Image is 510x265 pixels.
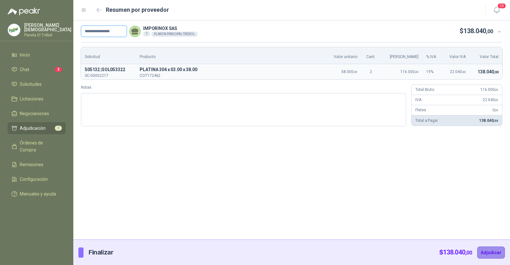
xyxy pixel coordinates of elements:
[361,47,381,64] th: Cant.
[492,108,498,112] span: 0
[470,47,502,64] th: Valor Total
[494,108,498,112] span: ,00
[151,32,198,37] div: PLANTA PRINCIPAL TREBOL
[463,27,493,35] span: 138.040
[494,88,498,92] span: ,00
[85,74,132,77] p: SC-00002217
[325,47,361,64] th: Valor unitario
[8,122,66,134] a: Adjudicación1
[494,70,499,74] span: ,00
[20,95,43,102] span: Licitaciones
[415,118,438,124] p: Total a Pagar
[20,125,46,132] span: Adjudicación
[85,66,132,74] p: 505132 | SOL053322
[8,24,20,36] img: Company Logo
[491,4,502,16] button: 20
[439,247,472,257] p: $
[143,26,198,31] p: IMPORINOX SAS
[341,70,357,74] span: 58.000
[20,176,48,183] span: Configuración
[415,107,426,113] p: Fletes
[479,118,498,123] span: 138.040
[493,119,498,122] span: ,00
[450,70,466,74] span: 22.040
[8,78,66,90] a: Solicitudes
[81,85,406,91] label: Notas
[477,69,499,74] span: 138.040
[415,97,421,103] p: IVA
[20,139,60,153] span: Órdenes de Compra
[8,173,66,185] a: Configuración
[486,28,493,34] span: ,00
[462,70,466,74] span: ,00
[24,23,71,32] p: [PERSON_NAME] [DEMOGRAPHIC_DATA]
[106,5,169,14] h2: Resumen por proveedor
[8,137,66,156] a: Órdenes de Compra
[422,47,442,64] th: % IVA
[55,67,62,72] span: 2
[381,47,422,64] th: [PERSON_NAME]
[353,70,357,74] span: ,00
[465,250,472,256] span: ,00
[140,66,322,74] span: PLATINA 304 x 03.00 x 38.00
[20,110,49,117] span: Negociaciones
[400,70,419,74] span: 116.000
[361,64,381,79] td: 2
[81,47,136,64] th: Solicitud
[8,107,66,120] a: Negociaciones
[483,98,498,102] span: 22.040
[140,74,322,77] p: COT172462
[24,33,71,37] p: Panela El Trébol
[460,26,493,36] p: $
[8,158,66,171] a: Remisiones
[20,81,42,88] span: Solicitudes
[20,51,30,58] span: Inicio
[55,126,62,131] span: 1
[8,63,66,76] a: Chat2
[20,161,43,168] span: Remisiones
[143,31,150,36] div: 1
[443,248,472,256] span: 138.040
[415,70,419,74] span: ,00
[422,64,442,79] td: 19 %
[20,190,56,197] span: Manuales y ayuda
[8,8,40,15] img: Logo peakr
[442,47,470,64] th: Valor IVA
[497,3,506,9] span: 20
[494,98,498,102] span: ,00
[136,47,325,64] th: Producto
[8,93,66,105] a: Licitaciones
[20,66,29,73] span: Chat
[8,49,66,61] a: Inicio
[480,87,498,92] span: 116.000
[8,188,66,200] a: Manuales y ayuda
[415,87,434,93] p: Total Bruto
[477,247,505,259] button: Adjudicar
[140,66,322,74] p: P
[89,247,113,257] p: Finalizar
